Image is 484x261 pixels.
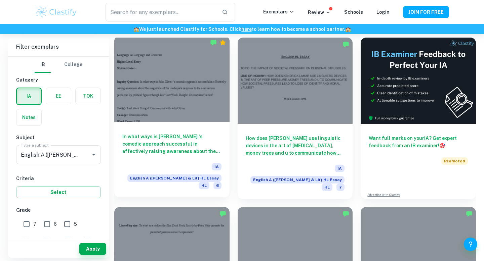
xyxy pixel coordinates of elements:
[308,9,331,16] p: Review
[79,243,106,255] button: Apply
[8,38,109,56] h6: Filter exemplars
[127,174,221,182] span: English A ([PERSON_NAME] & Lit) HL Essay
[342,210,349,217] img: Marked
[76,88,100,104] button: TOK
[342,41,349,48] img: Marked
[106,3,216,21] input: Search for any exemplars...
[361,38,476,199] a: Want full marks on yourIA? Get expert feedback from an IB examiner!PromotedAdvertise with Clastify
[33,220,36,228] span: 7
[199,182,209,189] span: HL
[21,142,49,148] label: Type a subject
[35,57,51,73] button: IB
[74,236,77,244] span: 2
[439,143,445,148] span: 🎯
[344,9,363,15] a: Schools
[219,210,226,217] img: Marked
[246,135,345,157] h6: How does [PERSON_NAME] use linguistic devices in the art of [MEDICAL_DATA], money trees and u to ...
[336,184,345,191] span: 7
[46,88,71,104] button: EE
[213,182,221,189] span: 6
[16,109,41,125] button: Notes
[17,88,41,104] button: IA
[122,133,221,155] h6: In what ways is [PERSON_NAME] ‘s comedic approach successful in effectively raising awareness abo...
[238,38,353,199] a: How does [PERSON_NAME] use linguistic devices in the art of [MEDICAL_DATA], money trees and u to ...
[33,236,37,244] span: 4
[241,27,252,32] a: here
[64,57,82,73] button: College
[35,5,78,19] img: Clastify logo
[403,6,449,18] button: JOIN FOR FREE
[54,236,57,244] span: 3
[54,220,57,228] span: 6
[16,206,101,214] h6: Grade
[1,25,483,33] h6: We just launched Clastify for Schools. Click to learn how to become a school partner.
[94,236,96,244] span: 1
[367,193,400,197] a: Advertise with Clastify
[322,184,332,191] span: HL
[133,27,139,32] span: 🏫
[74,220,77,228] span: 5
[35,57,82,73] div: Filter type choice
[89,150,98,159] button: Open
[466,210,473,217] img: Marked
[114,38,230,199] a: In what ways is [PERSON_NAME] ‘s comedic approach successful in effectively raising awareness abo...
[219,39,226,46] div: Premium
[16,175,101,182] h6: Criteria
[369,135,468,149] h6: Want full marks on your IA ? Get expert feedback from an IB examiner!
[250,176,345,184] span: English A ([PERSON_NAME] & Lit) HL Essay
[16,186,101,198] button: Select
[464,238,477,251] button: Help and Feedback
[441,157,468,165] span: Promoted
[16,134,101,141] h6: Subject
[263,8,294,15] p: Exemplars
[212,163,221,170] span: IA
[16,76,101,84] h6: Category
[335,165,345,172] span: IA
[345,27,351,32] span: 🏫
[210,39,217,46] img: Marked
[361,38,476,124] img: Thumbnail
[376,9,390,15] a: Login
